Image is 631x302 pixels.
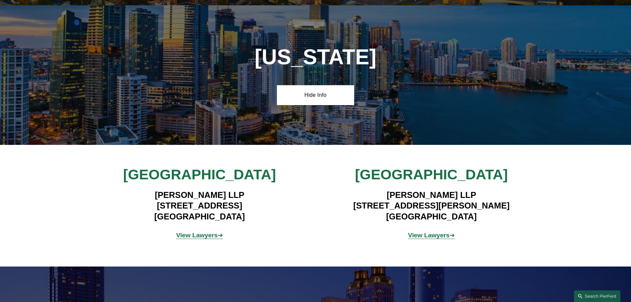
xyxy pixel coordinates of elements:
h4: [PERSON_NAME] LLP [STREET_ADDRESS][PERSON_NAME] [GEOGRAPHIC_DATA] [335,190,528,222]
span: ➔ [408,232,455,239]
h1: [US_STATE] [238,45,393,69]
strong: View Lawyers [408,232,450,239]
a: View Lawyers➔ [176,232,223,239]
a: Hide Info [277,85,354,105]
a: View Lawyers➔ [408,232,455,239]
span: ➔ [176,232,223,239]
h4: [PERSON_NAME] LLP [STREET_ADDRESS] [GEOGRAPHIC_DATA] [103,190,296,222]
a: Search this site [574,290,620,302]
span: [GEOGRAPHIC_DATA] [355,166,508,182]
span: [GEOGRAPHIC_DATA] [123,166,276,182]
strong: View Lawyers [176,232,218,239]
